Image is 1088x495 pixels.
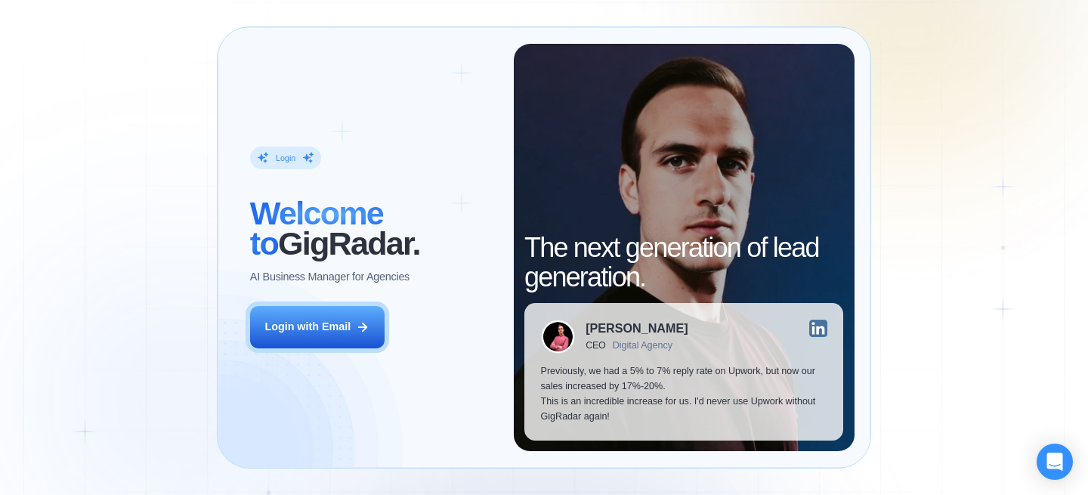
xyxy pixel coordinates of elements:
button: Login with Email [250,306,385,348]
h2: ‍ GigRadar. [250,199,497,258]
p: AI Business Manager for Agencies [250,270,410,285]
div: CEO [586,340,606,351]
div: Open Intercom Messenger [1037,444,1073,480]
div: Login with Email [264,320,351,335]
div: Digital Agency [613,340,672,351]
span: Welcome to [250,195,383,261]
div: Login [276,153,295,163]
p: Previously, we had a 5% to 7% reply rate on Upwork, but now our sales increased by 17%-20%. This ... [541,364,827,424]
h2: The next generation of lead generation. [524,233,843,292]
div: [PERSON_NAME] [586,322,688,334]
